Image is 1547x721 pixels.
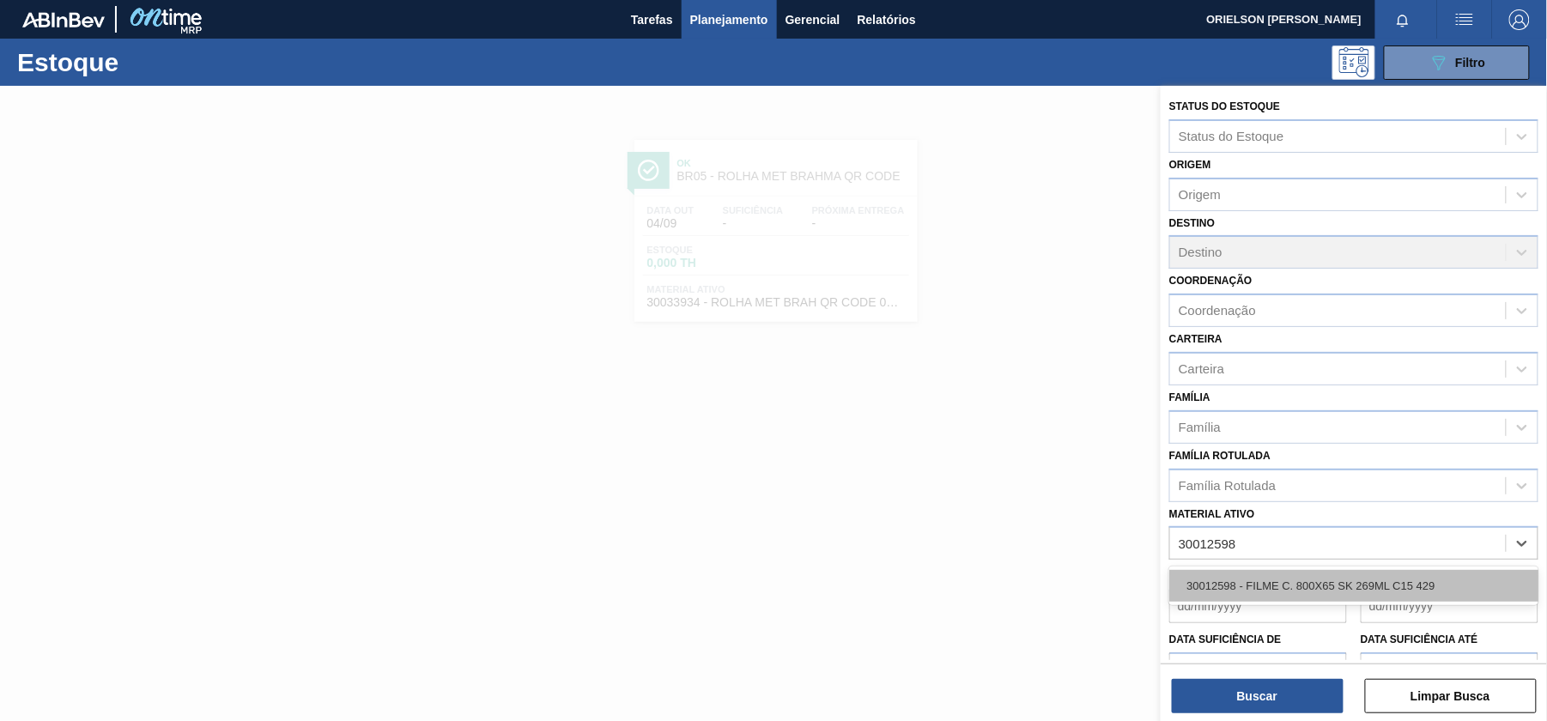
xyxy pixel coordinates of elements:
input: dd/mm/yyyy [1169,652,1347,687]
div: Família [1179,420,1221,434]
span: Relatórios [858,9,916,30]
div: Pogramando: nenhum usuário selecionado [1332,45,1375,80]
input: dd/mm/yyyy [1169,589,1347,623]
label: Data suficiência até [1361,633,1478,645]
label: Família Rotulada [1169,450,1271,462]
img: TNhmsLtSVTkK8tSr43FrP2fwEKptu5GPRR3wAAAABJRU5ErkJggg== [22,12,105,27]
input: dd/mm/yyyy [1361,652,1538,687]
label: Material ativo [1169,508,1255,520]
span: Planejamento [690,9,768,30]
label: Carteira [1169,333,1222,345]
label: Origem [1169,159,1211,171]
div: Carteira [1179,361,1224,376]
div: Origem [1179,187,1221,202]
label: Data suficiência de [1169,633,1282,645]
div: Status do Estoque [1179,129,1284,143]
button: Filtro [1384,45,1530,80]
label: Destino [1169,217,1215,229]
span: Tarefas [631,9,673,30]
img: Logout [1509,9,1530,30]
div: 30012598 - FILME C. 800X65 SK 269ML C15 429 [1169,570,1538,602]
span: Gerencial [786,9,840,30]
label: Status do Estoque [1169,100,1280,112]
button: Notificações [1375,8,1430,32]
input: dd/mm/yyyy [1361,589,1538,623]
img: userActions [1454,9,1475,30]
label: Coordenação [1169,275,1253,287]
div: Família Rotulada [1179,478,1276,493]
h1: Estoque [17,52,271,72]
label: Família [1169,391,1210,403]
div: Coordenação [1179,304,1256,318]
span: Filtro [1456,56,1486,70]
